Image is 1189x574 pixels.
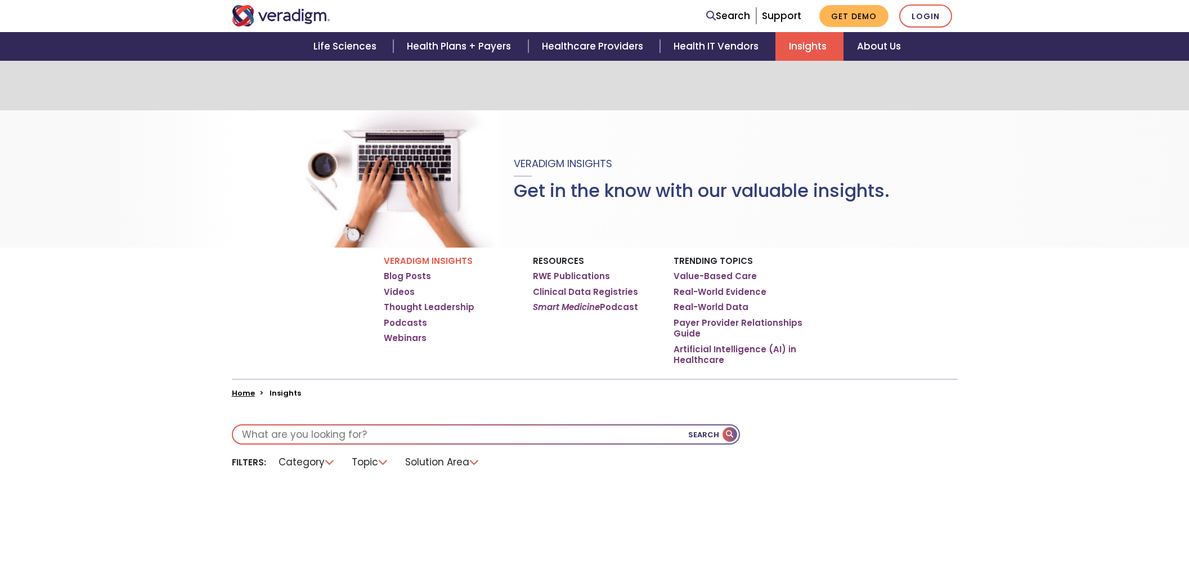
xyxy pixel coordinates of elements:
em: Smart Medicine [533,301,600,313]
a: Real-World Evidence [674,286,766,298]
span: Veradigm Insights [514,156,612,171]
a: Health Plans + Payers [393,32,528,61]
a: Thought Leadership [384,302,474,313]
a: Support [762,9,801,23]
li: Solution Area [398,454,487,471]
a: Real-World Data [674,302,748,313]
a: Home [232,388,255,398]
a: Smart MedicinePodcast [533,302,638,313]
a: Insights [775,32,843,61]
a: Value-Based Care [674,271,757,282]
a: Health IT Vendors [660,32,775,61]
img: Veradigm logo [232,5,330,26]
h1: Get in the know with our valuable insights. [514,180,890,201]
a: Life Sciences [300,32,393,61]
a: RWE Publications [533,271,610,282]
button: Search [688,425,739,443]
a: Search [706,8,750,24]
a: Blog Posts [384,271,431,282]
a: Payer Provider Relationships Guide [674,317,806,339]
a: Webinars [384,333,427,344]
li: Filters: [232,456,266,468]
a: Clinical Data Registries [533,286,638,298]
input: What are you looking for? [233,425,739,443]
a: Healthcare Providers [528,32,660,61]
a: Artificial Intelligence (AI) in Healthcare [674,344,806,366]
a: Videos [384,286,415,298]
li: Category [272,454,342,471]
a: Login [899,5,952,28]
a: Podcasts [384,317,427,329]
a: Get Demo [819,5,889,27]
li: Topic [345,454,396,471]
a: About Us [843,32,914,61]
